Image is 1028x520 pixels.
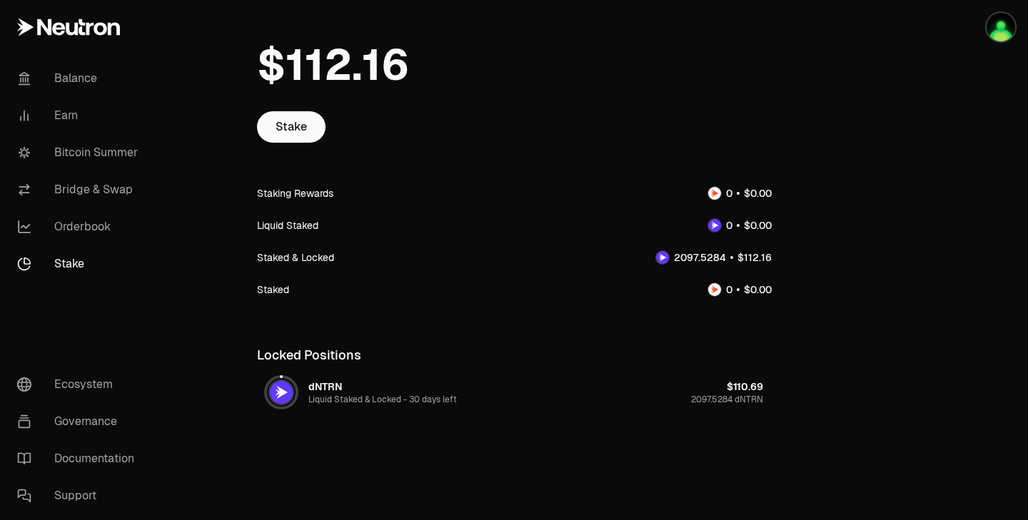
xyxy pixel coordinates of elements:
img: dNTRN Logo [270,381,293,404]
a: Orderbook [6,208,154,245]
img: dNTRN Logo [656,251,669,264]
a: Balance [6,60,154,97]
div: Staked & Locked [257,250,334,265]
img: NTRN Logo [708,283,721,296]
a: Bridge & Swap [6,171,154,208]
a: Documentation [6,440,154,477]
img: Anogueira [987,13,1015,41]
a: Stake [257,111,326,143]
span: 30 days left [409,394,457,405]
div: $110.69 [727,379,763,394]
a: Earn [6,97,154,134]
img: NTRN Logo [708,187,721,200]
div: 2097.5284 dNTRN [691,394,763,405]
img: dNTRN Logo [708,219,721,232]
a: Support [6,477,154,514]
a: Stake [6,245,154,282]
a: Ecosystem [6,366,154,403]
div: Staked [257,282,289,297]
span: Liquid Staked & Locked - [308,394,409,405]
div: Liquid Staked [257,218,318,233]
a: Bitcoin Summer [6,134,154,171]
div: Locked Positions [257,340,772,371]
a: Governance [6,403,154,440]
div: dNTRN [308,379,342,394]
div: Staking Rewards [257,186,333,200]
